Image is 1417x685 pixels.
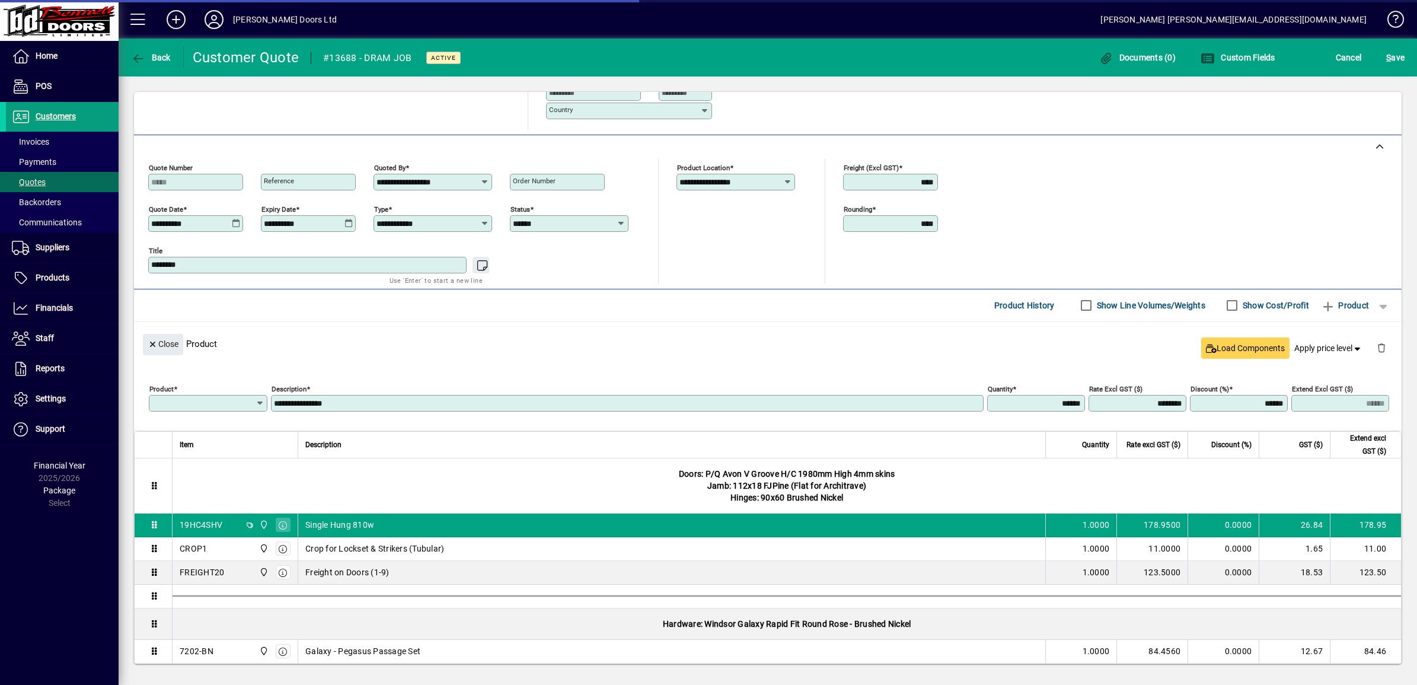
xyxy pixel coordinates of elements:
[1333,47,1365,68] button: Cancel
[12,197,61,207] span: Backorders
[1290,337,1368,359] button: Apply price level
[36,243,69,252] span: Suppliers
[131,53,171,62] span: Back
[36,424,65,434] span: Support
[374,163,406,171] mat-label: Quoted by
[1188,640,1259,664] td: 0.0000
[1259,561,1330,585] td: 18.53
[1294,342,1363,355] span: Apply price level
[256,542,270,555] span: Bennett Doors Ltd
[12,137,49,146] span: Invoices
[1367,342,1396,353] app-page-header-button: Delete
[1330,561,1401,585] td: 123.50
[1330,514,1401,537] td: 178.95
[6,172,119,192] a: Quotes
[1082,438,1109,451] span: Quantity
[195,9,233,30] button: Profile
[6,152,119,172] a: Payments
[1188,514,1259,537] td: 0.0000
[1338,432,1386,458] span: Extend excl GST ($)
[143,334,183,355] button: Close
[43,486,75,495] span: Package
[1126,438,1180,451] span: Rate excl GST ($)
[1321,296,1369,315] span: Product
[1083,645,1110,657] span: 1.0000
[305,645,420,657] span: Galaxy - Pegasus Passage Set
[261,205,296,213] mat-label: Expiry date
[36,111,76,121] span: Customers
[1330,640,1401,664] td: 84.46
[173,608,1401,639] div: Hardware: Windsor Galaxy Rapid Fit Round Rose - Brushed Nickel
[1259,514,1330,537] td: 26.84
[1198,47,1278,68] button: Custom Fields
[1083,543,1110,555] span: 1.0000
[1083,566,1110,578] span: 1.0000
[256,518,270,531] span: Bennett Doors Ltd
[180,519,222,531] div: 19HC4SHV
[140,338,186,349] app-page-header-button: Close
[256,645,270,658] span: Bennett Doors Ltd
[1299,438,1323,451] span: GST ($)
[1124,566,1180,578] div: 123.5000
[36,51,58,60] span: Home
[305,566,390,578] span: Freight on Doors (1-9)
[1386,53,1391,62] span: S
[1089,384,1142,393] mat-label: Rate excl GST ($)
[6,212,119,232] a: Communications
[12,157,56,167] span: Payments
[844,163,899,171] mat-label: Freight (excl GST)
[12,218,82,227] span: Communications
[1124,519,1180,531] div: 178.9500
[36,394,66,403] span: Settings
[193,48,299,67] div: Customer Quote
[6,354,119,384] a: Reports
[513,177,556,185] mat-label: Order number
[157,9,195,30] button: Add
[180,566,224,578] div: FREIGHT20
[990,295,1059,316] button: Product History
[36,273,69,282] span: Products
[1201,337,1290,359] button: Load Components
[374,205,388,213] mat-label: Type
[180,645,213,657] div: 7202-BN
[272,384,307,393] mat-label: Description
[149,205,183,213] mat-label: Quote date
[6,132,119,152] a: Invoices
[6,384,119,414] a: Settings
[1292,384,1353,393] mat-label: Extend excl GST ($)
[305,543,444,555] span: Crop for Lockset & Strikers (Tubular)
[148,334,178,354] span: Close
[431,54,456,62] span: Active
[256,566,270,579] span: Bennett Doors Ltd
[1191,384,1229,393] mat-label: Discount (%)
[149,246,162,254] mat-label: Title
[233,10,337,29] div: [PERSON_NAME] Doors Ltd
[1367,334,1396,362] button: Delete
[323,49,411,68] div: #13688 - DRAM JOB
[390,273,483,287] mat-hint: Use 'Enter' to start a new line
[1096,47,1179,68] button: Documents (0)
[149,384,174,393] mat-label: Product
[677,163,730,171] mat-label: Product location
[36,303,73,313] span: Financials
[36,333,54,343] span: Staff
[6,415,119,444] a: Support
[305,438,342,451] span: Description
[844,205,872,213] mat-label: Rounding
[1099,53,1176,62] span: Documents (0)
[6,233,119,263] a: Suppliers
[1201,53,1275,62] span: Custom Fields
[128,47,174,68] button: Back
[1188,537,1259,561] td: 0.0000
[134,322,1402,365] div: Product
[1383,47,1408,68] button: Save
[6,294,119,323] a: Financials
[1124,543,1180,555] div: 11.0000
[12,177,46,187] span: Quotes
[1386,48,1405,67] span: ave
[1259,537,1330,561] td: 1.65
[305,519,374,531] span: Single Hung 810w
[1124,645,1180,657] div: 84.4560
[180,438,194,451] span: Item
[6,263,119,293] a: Products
